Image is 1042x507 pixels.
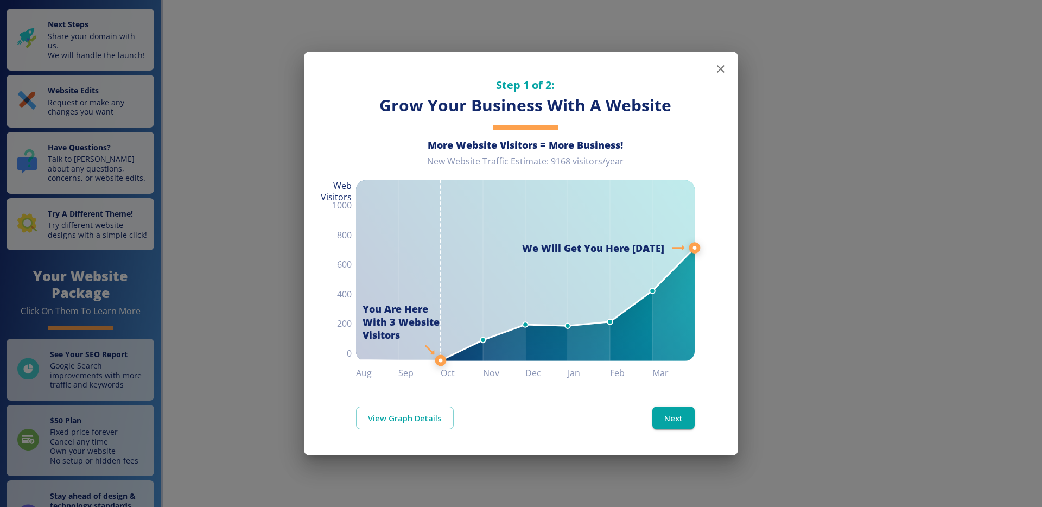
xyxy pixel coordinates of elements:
h6: Oct [441,365,483,381]
h6: Mar [652,365,695,381]
h6: Feb [610,365,652,381]
a: View Graph Details [356,407,454,429]
h6: Jan [568,365,610,381]
div: New Website Traffic Estimate: 9168 visitors/year [356,156,695,176]
h6: More Website Visitors = More Business! [356,138,695,151]
h6: Sep [398,365,441,381]
h5: Step 1 of 2: [356,78,695,92]
h6: Nov [483,365,525,381]
h3: Grow Your Business With A Website [356,94,695,117]
button: Next [652,407,695,429]
h6: Dec [525,365,568,381]
h6: Aug [356,365,398,381]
